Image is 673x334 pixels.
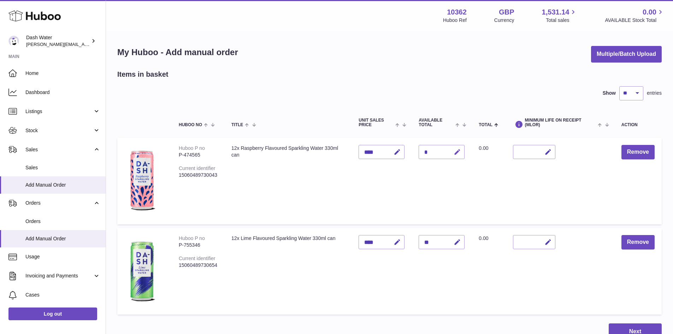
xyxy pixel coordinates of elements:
div: 15060489730654 [179,262,217,269]
span: 0.00 [643,7,656,17]
span: [PERSON_NAME][EMAIL_ADDRESS][DOMAIN_NAME] [26,41,142,47]
img: james@dash-water.com [8,36,19,46]
span: Total [479,123,492,127]
span: Home [25,70,100,77]
h1: My Huboo - Add manual order [117,47,238,58]
div: Dash Water [26,34,90,48]
span: Add Manual Order [25,235,100,242]
span: Sales [25,146,93,153]
span: Add Manual Order [25,182,100,188]
button: Multiple/Batch Upload [591,46,662,63]
span: Minimum Life On Receipt (MLOR) [525,118,596,127]
span: entries [647,90,662,96]
span: AVAILABLE Total [419,118,454,127]
div: Huboo Ref [443,17,467,24]
td: 12x Lime Flavoured Sparkling Water 330ml can [224,228,352,315]
span: Dashboard [25,89,100,96]
a: Log out [8,307,97,320]
img: 12x Raspberry Flavoured Sparkling Water 330ml can [124,145,160,216]
a: 0.00 AVAILABLE Stock Total [605,7,665,24]
span: Cases [25,292,100,298]
span: 0.00 [479,235,488,241]
td: 12x Raspberry Flavoured Sparkling Water 330ml can [224,138,352,224]
span: Total sales [546,17,577,24]
strong: 10362 [447,7,467,17]
span: AVAILABLE Stock Total [605,17,665,24]
span: Sales [25,164,100,171]
div: Current identifier [179,165,216,171]
span: Huboo no [179,123,202,127]
label: Show [603,90,616,96]
span: Orders [25,218,100,225]
span: Listings [25,108,93,115]
div: 15060489730043 [179,172,217,178]
h2: Items in basket [117,70,169,79]
button: Remove [621,235,655,250]
strong: GBP [499,7,514,17]
div: Huboo P no [179,235,205,241]
span: Orders [25,200,93,206]
span: Usage [25,253,100,260]
div: Current identifier [179,256,216,261]
div: P-474565 [179,152,217,158]
span: 1,531.14 [542,7,569,17]
span: Stock [25,127,93,134]
span: Unit Sales Price [359,118,394,127]
span: 0.00 [479,145,488,151]
span: Invoicing and Payments [25,273,93,279]
img: 12x Lime Flavoured Sparkling Water 330ml can [124,235,160,306]
div: Huboo P no [179,145,205,151]
div: Action [621,123,655,127]
span: Title [231,123,243,127]
button: Remove [621,145,655,159]
div: P-755346 [179,242,217,248]
a: 1,531.14 Total sales [542,7,578,24]
div: Currency [494,17,514,24]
